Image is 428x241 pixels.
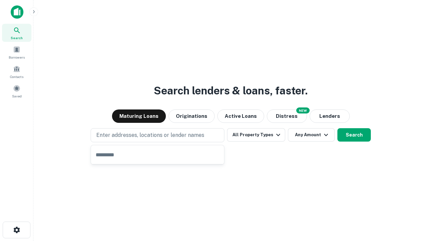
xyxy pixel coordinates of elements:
button: Search distressed loans with lien and other non-mortgage details. [267,109,307,123]
button: Search [337,128,371,142]
h3: Search lenders & loans, faster. [154,83,308,99]
a: Saved [2,82,31,100]
a: Contacts [2,63,31,81]
button: All Property Types [227,128,285,142]
span: Saved [12,93,22,99]
span: Borrowers [9,55,25,60]
div: NEW [296,107,310,113]
iframe: Chat Widget [395,187,428,220]
span: Search [11,35,23,41]
span: Contacts [10,74,23,79]
button: Any Amount [288,128,335,142]
a: Search [2,24,31,42]
button: Lenders [310,109,350,123]
button: Enter addresses, locations or lender names [91,128,224,142]
a: Borrowers [2,43,31,61]
button: Maturing Loans [112,109,166,123]
button: Active Loans [217,109,264,123]
p: Enter addresses, locations or lender names [96,131,204,139]
button: Originations [169,109,215,123]
img: capitalize-icon.png [11,5,23,19]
